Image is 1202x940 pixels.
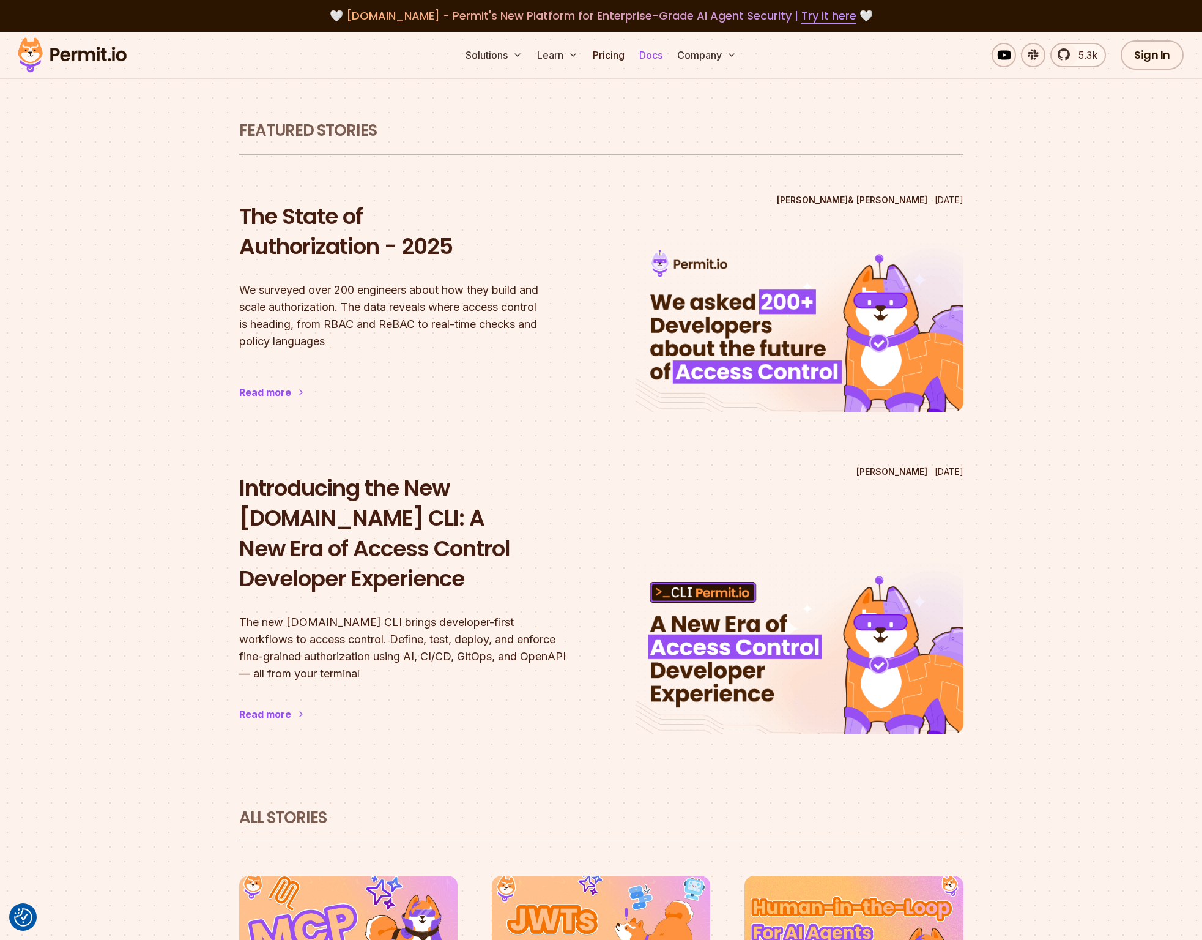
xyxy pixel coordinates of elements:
[461,43,527,67] button: Solutions
[239,201,567,262] h2: The State of Authorization - 2025
[346,8,856,23] span: [DOMAIN_NAME] - Permit's New Platform for Enterprise-Grade AI Agent Security |
[239,385,291,400] div: Read more
[777,194,927,206] p: [PERSON_NAME] & [PERSON_NAME]
[588,43,629,67] a: Pricing
[801,8,856,24] a: Try it here
[935,195,963,205] time: [DATE]
[1071,48,1097,62] span: 5.3k
[239,707,291,722] div: Read more
[239,614,567,682] p: The new [DOMAIN_NAME] CLI brings developer-first workflows to access control. Define, test, deplo...
[1121,40,1184,70] a: Sign In
[239,807,963,829] h2: All Stories
[636,241,963,412] img: The State of Authorization - 2025
[1050,43,1106,67] a: 5.3k
[14,908,32,927] img: Revisit consent button
[532,43,583,67] button: Learn
[239,189,963,436] a: The State of Authorization - 2025[PERSON_NAME]& [PERSON_NAME][DATE]The State of Authorization - 2...
[12,34,132,76] img: Permit logo
[239,120,963,142] h1: Featured Stories
[239,282,567,350] p: We surveyed over 200 engineers about how they build and scale authorization. The data reveals whe...
[29,7,1173,24] div: 🤍 🤍
[239,461,963,758] a: Introducing the New Permit.io CLI: A New Era of Access Control Developer Experience[PERSON_NAME][...
[239,473,567,594] h2: Introducing the New [DOMAIN_NAME] CLI: A New Era of Access Control Developer Experience
[856,466,927,478] p: [PERSON_NAME]
[672,43,741,67] button: Company
[935,466,963,477] time: [DATE]
[636,562,963,734] img: Introducing the New Permit.io CLI: A New Era of Access Control Developer Experience
[14,908,32,927] button: Consent Preferences
[634,43,667,67] a: Docs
